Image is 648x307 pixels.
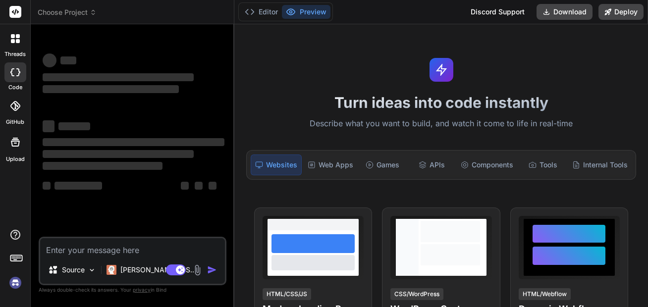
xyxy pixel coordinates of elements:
div: Components [457,154,517,175]
button: Preview [282,5,330,19]
p: [PERSON_NAME] 4 S.. [120,265,194,275]
button: Deploy [598,4,644,20]
span: ‌ [43,120,54,132]
span: ‌ [43,150,194,158]
div: APIs [408,154,455,175]
span: ‌ [43,85,179,93]
label: GitHub [6,118,24,126]
span: ‌ [195,182,203,190]
p: Describe what you want to build, and watch it come to life in real-time [240,117,642,130]
span: ‌ [43,162,162,170]
label: code [8,83,22,92]
span: ‌ [43,138,224,146]
span: ‌ [54,182,102,190]
button: Editor [241,5,282,19]
img: attachment [192,264,203,276]
img: signin [7,274,24,291]
label: Upload [6,155,25,163]
div: CSS/WordPress [390,288,443,300]
span: ‌ [181,182,189,190]
div: Websites [251,154,302,175]
h1: Turn ideas into code instantly [240,94,642,111]
div: HTML/Webflow [519,288,571,300]
div: Discord Support [465,4,531,20]
img: icon [207,265,217,275]
img: Pick Models [88,266,96,274]
span: ‌ [43,73,194,81]
div: HTML/CSS/JS [263,288,311,300]
span: Choose Project [38,7,97,17]
span: privacy [133,287,151,293]
button: Download [537,4,593,20]
span: ‌ [209,182,216,190]
div: Internal Tools [568,154,632,175]
span: ‌ [43,182,51,190]
div: Web Apps [304,154,357,175]
span: ‌ [43,53,56,67]
div: Tools [519,154,566,175]
label: threads [4,50,26,58]
p: Always double-check its answers. Your in Bind [39,285,226,295]
span: ‌ [58,122,90,130]
img: Claude 4 Sonnet [107,265,116,275]
span: ‌ [60,56,76,64]
div: Games [359,154,406,175]
p: Source [62,265,85,275]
